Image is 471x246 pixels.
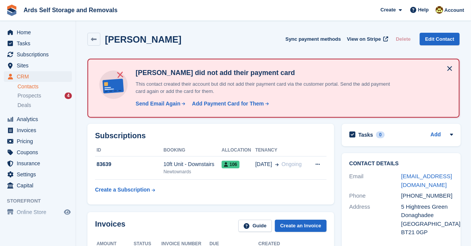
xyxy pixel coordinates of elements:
a: menu [4,207,72,217]
th: ID [95,144,163,157]
h2: Tasks [358,131,373,138]
span: Pricing [17,136,62,147]
span: Sites [17,60,62,71]
th: Allocation [222,144,255,157]
button: Delete [393,33,414,45]
span: Storefront [7,197,76,205]
h2: Invoices [95,220,125,232]
button: Sync payment methods [285,33,341,45]
a: Contacts [17,83,72,90]
img: stora-icon-8386f47178a22dfd0bd8f6a31ec36ba5ce8667c1dd55bd0f319d3a0aa187defe.svg [6,5,17,16]
a: menu [4,71,72,82]
th: Booking [163,144,222,157]
div: Create a Subscription [95,186,150,194]
p: This contact created their account but did not add their payment card via the customer portal. Se... [133,80,399,95]
div: Add Payment Card for Them [192,100,264,108]
span: Subscriptions [17,49,62,60]
img: no-card-linked-e7822e413c904bf8b177c4d89f31251c4716f9871600ec3ca5bfc59e148c83f4.svg [97,69,130,101]
h2: [PERSON_NAME] [105,34,181,45]
div: 83639 [95,160,163,168]
a: Preview store [63,208,72,217]
a: Prospects 4 [17,92,72,100]
h2: Subscriptions [95,131,327,140]
h4: [PERSON_NAME] did not add their payment card [133,69,399,77]
th: Tenancy [255,144,308,157]
a: Ards Self Storage and Removals [21,4,121,16]
a: menu [4,136,72,147]
a: menu [4,27,72,38]
div: [GEOGRAPHIC_DATA] [401,220,453,228]
a: Create an Invoice [275,220,327,232]
div: 4 [65,93,72,99]
div: 10ft Unit - Downstairs [163,160,222,168]
span: Coupons [17,147,62,158]
a: menu [4,147,72,158]
span: Analytics [17,114,62,125]
a: View on Stripe [344,33,390,45]
div: Phone [349,192,401,200]
span: [DATE] [255,160,272,168]
a: [EMAIL_ADDRESS][DOMAIN_NAME] [401,173,452,188]
a: menu [4,180,72,191]
div: BT21 0GP [401,228,453,237]
a: Add Payment Card for Them [189,100,270,108]
span: Account [444,6,464,14]
span: Invoices [17,125,62,136]
img: Mark McFerran [436,6,443,14]
div: Email [349,172,401,189]
a: menu [4,125,72,136]
span: Deals [17,102,31,109]
div: Address [349,203,401,237]
h2: Contact Details [349,161,453,167]
a: menu [4,169,72,180]
span: Create [381,6,396,14]
div: Newtownards [163,168,222,175]
a: menu [4,60,72,71]
div: 0 [376,131,385,138]
span: View on Stripe [347,35,381,43]
span: Prospects [17,92,41,99]
span: Tasks [17,38,62,49]
a: menu [4,114,72,125]
span: Capital [17,180,62,191]
div: Send Email Again [136,100,181,108]
a: Add [431,131,441,139]
div: Donaghadee [401,211,453,220]
a: Edit Contact [420,33,460,45]
div: [PHONE_NUMBER] [401,192,453,200]
a: Deals [17,101,72,109]
a: menu [4,49,72,60]
span: Settings [17,169,62,180]
span: Ongoing [282,161,302,167]
a: menu [4,158,72,169]
span: Online Store [17,207,62,217]
span: 106 [222,161,239,168]
span: CRM [17,71,62,82]
a: menu [4,38,72,49]
span: Insurance [17,158,62,169]
a: Guide [238,220,272,232]
a: Create a Subscription [95,183,155,197]
span: Home [17,27,62,38]
span: Help [418,6,429,14]
div: 5 Hightrees Green [401,203,453,211]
